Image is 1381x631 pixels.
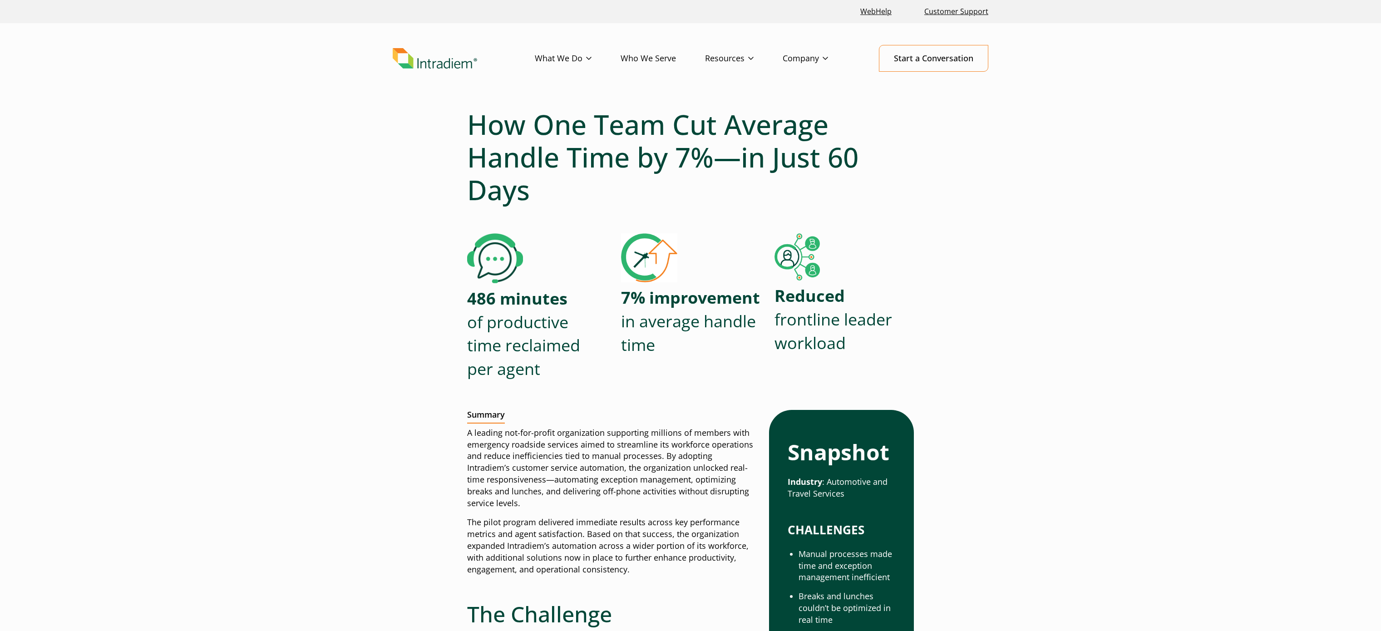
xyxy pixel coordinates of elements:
[788,476,895,500] p: : Automotive and Travel Services
[788,476,822,487] strong: Industry
[467,427,755,509] p: A leading not-for-profit organization supporting millions of members with emergency roadside serv...
[879,45,988,72] a: Start a Conversation
[788,437,889,467] strong: Snapshot
[774,284,914,355] p: frontline leader workload
[621,286,760,356] p: in average handle time
[621,286,645,309] strong: 7%
[467,601,755,627] h2: The Challenge
[467,287,567,310] strong: 486 minutes
[393,48,535,69] a: Link to homepage of Intradiem
[621,45,705,72] a: Who We Serve
[467,517,755,576] p: The pilot program delivered immediate results across key performance metrics and agent satisfacti...
[467,410,505,424] h2: Summary
[788,522,864,538] strong: CHALLENGES
[535,45,621,72] a: What We Do
[921,2,992,21] a: Customer Support
[799,548,895,584] li: Manual processes made time and exception management inefficient
[857,2,895,21] a: Link opens in a new window
[467,108,914,206] h1: How One Team Cut Average Handle Time by 7%—in Just 60 Days
[393,48,477,69] img: Intradiem
[799,591,895,626] li: Breaks and lunches couldn’t be optimized in real time
[705,45,783,72] a: Resources
[783,45,857,72] a: Company
[774,285,845,307] strong: Reduced
[649,286,760,309] strong: improvement
[467,287,607,381] p: of productive time reclaimed per agent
